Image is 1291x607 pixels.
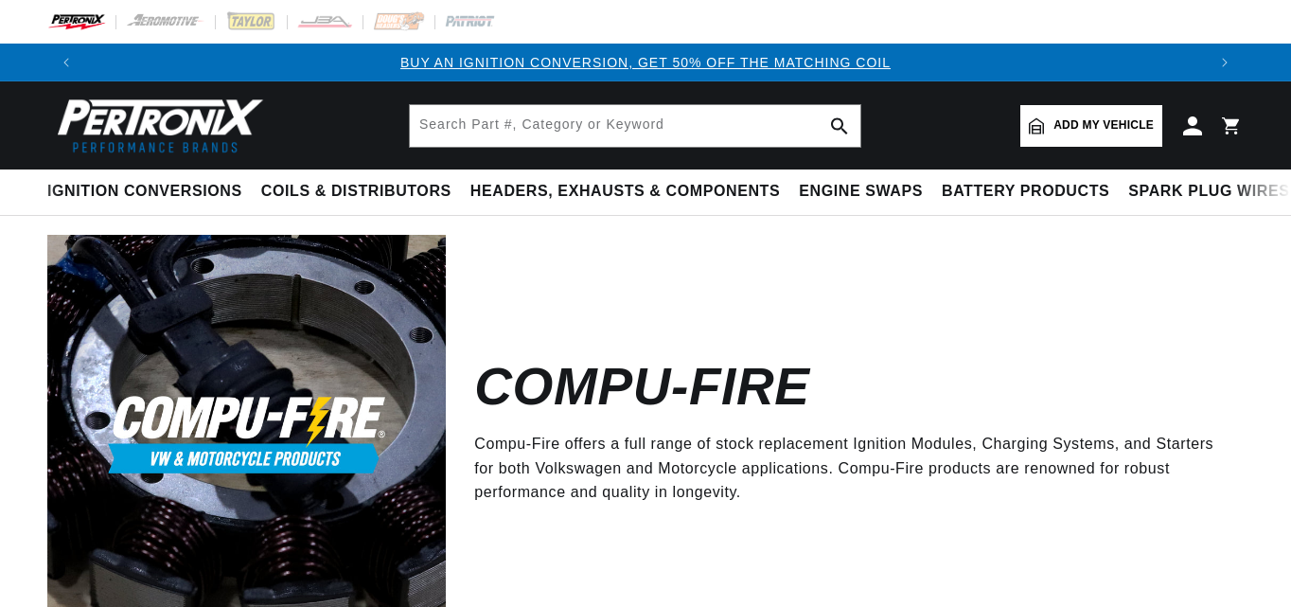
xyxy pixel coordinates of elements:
[942,182,1109,202] span: Battery Products
[400,55,891,70] a: BUY AN IGNITION CONVERSION, GET 50% OFF THE MATCHING COIL
[474,432,1215,505] p: Compu-Fire offers a full range of stock replacement Ignition Modules, Charging Systems, and Start...
[47,182,242,202] span: Ignition Conversions
[47,44,85,81] button: Translation missing: en.sections.announcements.previous_announcement
[1128,182,1289,202] span: Spark Plug Wires
[252,170,461,214] summary: Coils & Distributors
[819,105,860,147] button: search button
[85,52,1206,73] div: Announcement
[85,52,1206,73] div: 1 of 3
[461,170,789,214] summary: Headers, Exhausts & Components
[410,105,860,147] input: Search Part #, Category or Keyword
[799,182,923,202] span: Engine Swaps
[470,182,780,202] span: Headers, Exhausts & Components
[261,182,451,202] span: Coils & Distributors
[789,170,932,214] summary: Engine Swaps
[1053,116,1154,134] span: Add my vehicle
[47,93,265,158] img: Pertronix
[1206,44,1244,81] button: Translation missing: en.sections.announcements.next_announcement
[474,365,809,409] h2: Compu-Fire
[47,170,252,214] summary: Ignition Conversions
[1020,105,1162,147] a: Add my vehicle
[932,170,1119,214] summary: Battery Products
